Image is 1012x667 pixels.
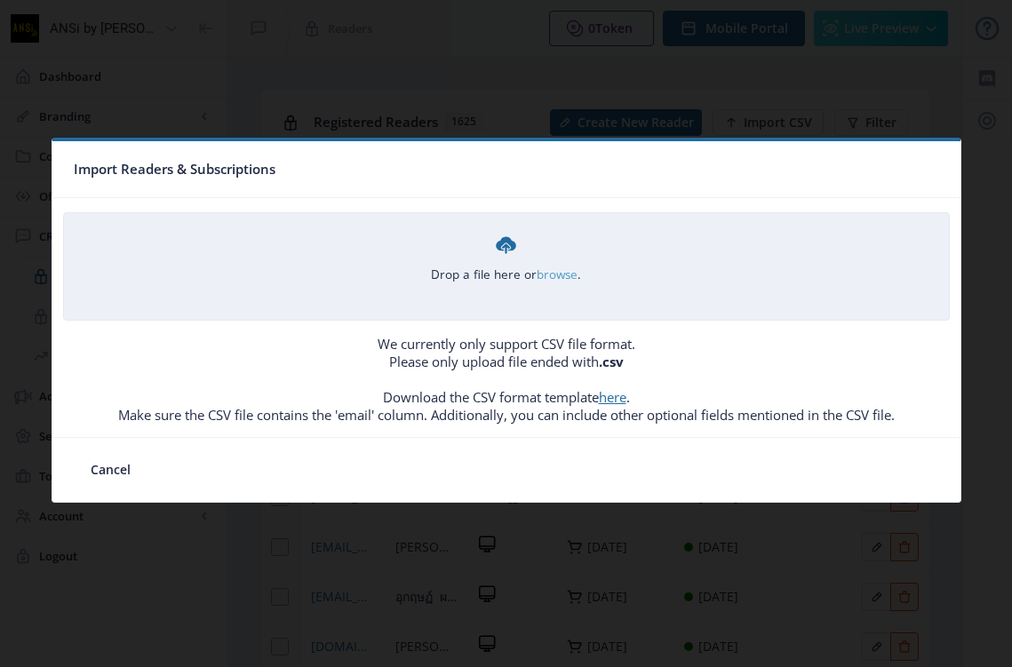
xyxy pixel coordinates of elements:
b: .csv [599,353,624,370]
nb-card-header: Import Readers & Subscriptions [52,141,960,198]
a: here [599,388,626,406]
p: We currently only support CSV file format. Please only upload file ended with Download the CSV fo... [52,335,960,424]
button: Cancel [74,452,147,488]
div: Drop a file here or . [431,233,581,283]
